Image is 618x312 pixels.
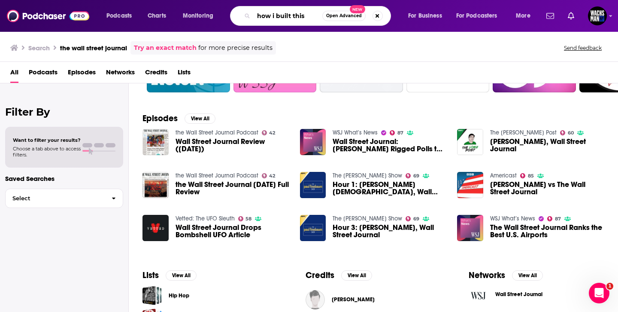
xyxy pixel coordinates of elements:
[333,181,447,196] a: Hour 1: Jason Gay, Wall Street Journal
[457,172,483,198] img: Donald Trump vs The Wall Street Journal
[106,10,132,22] span: Podcasts
[142,286,162,305] a: Hip Hop
[495,291,542,298] span: Wall Street Journal
[100,9,143,23] button: open menu
[142,215,169,241] img: Wall Street Journal Drops Bombshell UFO Article
[588,6,607,25] button: Show profile menu
[341,270,372,281] button: View All
[402,9,453,23] button: open menu
[547,216,561,221] a: 87
[176,138,290,153] a: Wall Street Journal Review (May 21, 2025)
[176,215,235,222] a: Vetted: The UFO Sleuth
[333,138,447,153] a: Wall Street Journal: Cohen Rigged Polls to Favor Trump
[413,174,419,178] span: 69
[333,215,402,222] a: The Paul Finebaum Show
[183,10,213,22] span: Monitoring
[178,65,191,83] a: Lists
[457,129,483,155] img: Sam Walker, Wall Street Journal
[142,113,215,124] a: EpisodesView All
[176,224,290,239] span: Wall Street Journal Drops Bombshell UFO Article
[520,173,534,178] a: 85
[588,6,607,25] span: Logged in as WachsmanNY
[262,130,276,135] a: 42
[469,270,505,281] h2: Networks
[142,9,171,23] a: Charts
[510,9,541,23] button: open menu
[469,270,543,281] a: NetworksView All
[176,138,290,153] span: Wall Street Journal Review ([DATE])
[406,216,419,221] a: 69
[490,138,604,153] span: [PERSON_NAME], Wall Street Journal
[457,215,483,241] img: The Wall Street Journal Ranks the Best U.S. Airports
[262,173,276,178] a: 42
[13,146,81,158] span: Choose a tab above to access filters.
[528,174,534,178] span: 85
[413,217,419,221] span: 69
[148,10,166,22] span: Charts
[106,65,135,83] span: Networks
[322,11,366,21] button: Open AdvancedNew
[185,113,215,124] button: View All
[5,189,123,208] button: Select
[543,9,557,23] a: Show notifications dropdown
[13,137,81,143] span: Want to filter your results?
[269,131,275,135] span: 42
[306,290,325,309] img: Joe Wallace
[306,270,334,281] h2: Credits
[456,10,497,22] span: For Podcasters
[561,44,604,52] button: Send feedback
[300,215,326,241] a: Hour 3: Laine Higgins, Wall Street Journal
[245,217,251,221] span: 58
[333,224,447,239] a: Hour 3: Laine Higgins, Wall Street Journal
[306,270,372,281] a: CreditsView All
[142,129,169,155] a: Wall Street Journal Review (May 21, 2025)
[490,129,557,136] a: The Lowe Post
[516,10,530,22] span: More
[408,10,442,22] span: For Business
[300,129,326,155] img: Wall Street Journal: Cohen Rigged Polls to Favor Trump
[176,129,258,136] a: the Wall Street Journal Podcast
[300,172,326,198] img: Hour 1: Jason Gay, Wall Street Journal
[68,65,96,83] span: Episodes
[555,217,561,221] span: 87
[176,181,290,196] span: the Wall Street Journal [DATE] Full Review
[490,224,604,239] a: The Wall Street Journal Ranks the Best U.S. Airports
[7,8,89,24] img: Podchaser - Follow, Share and Rate Podcasts
[490,181,604,196] a: Donald Trump vs The Wall Street Journal
[451,9,510,23] button: open menu
[142,172,169,198] img: the Wall Street Journal July 16 Full Review
[28,44,50,52] h3: Search
[606,283,613,290] span: 1
[142,270,197,281] a: ListsView All
[6,196,105,201] span: Select
[238,6,399,26] div: Search podcasts, credits, & more...
[238,216,252,221] a: 58
[469,286,604,306] a: Wall Street Journal logoWall Street Journal
[560,130,574,135] a: 60
[490,181,604,196] span: [PERSON_NAME] vs The Wall Street Journal
[142,270,159,281] h2: Lists
[5,174,123,183] p: Saved Searches
[169,291,189,300] a: Hip Hop
[145,65,167,83] a: Credits
[10,65,18,83] span: All
[333,138,447,153] span: Wall Street Journal: [PERSON_NAME] Rigged Polls to Favor [PERSON_NAME]
[490,215,535,222] a: WSJ What’s News
[326,14,362,18] span: Open Advanced
[568,131,574,135] span: 60
[176,172,258,179] a: the Wall Street Journal Podcast
[588,6,607,25] img: User Profile
[254,9,322,23] input: Search podcasts, credits, & more...
[332,296,375,303] a: Joe Wallace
